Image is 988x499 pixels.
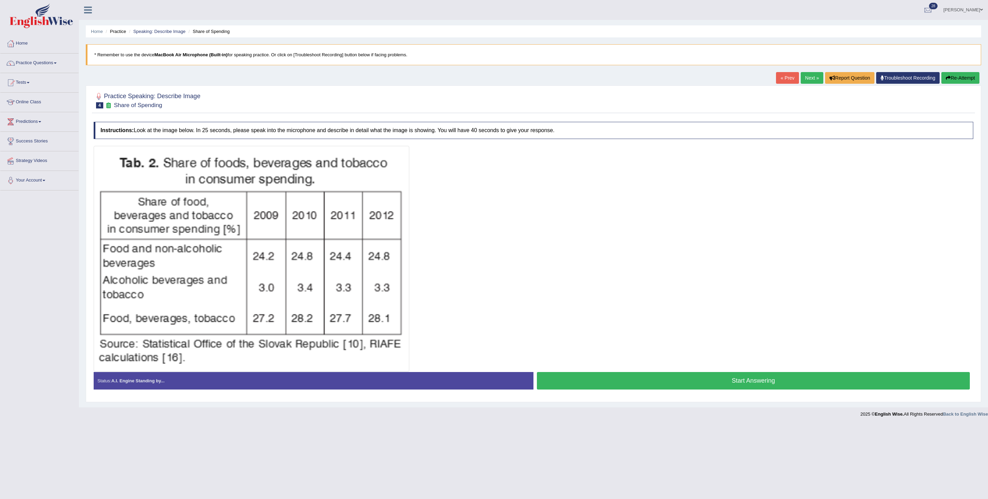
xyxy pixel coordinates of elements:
a: Practice Questions [0,54,79,71]
a: Online Class [0,93,79,110]
button: Re-Attempt [941,72,979,84]
b: Instructions: [101,127,134,133]
a: Speaking: Describe Image [133,29,185,34]
small: Share of Spending [114,102,162,108]
strong: English Wise. [875,411,904,417]
a: « Prev [776,72,799,84]
li: Practice [104,28,126,35]
a: Success Stories [0,132,79,149]
span: 4 [96,102,103,108]
button: Report Question [825,72,874,84]
a: Your Account [0,171,79,188]
strong: A.I. Engine Standing by... [111,378,164,383]
a: Troubleshoot Recording [876,72,940,84]
blockquote: * Remember to use the device for speaking practice. Or click on [Troubleshoot Recording] button b... [86,44,981,65]
a: Tests [0,73,79,90]
button: Start Answering [537,372,970,390]
a: Home [0,34,79,51]
a: Back to English Wise [943,411,988,417]
a: Next » [801,72,823,84]
a: Home [91,29,103,34]
h4: Look at the image below. In 25 seconds, please speak into the microphone and describe in detail w... [94,122,973,139]
b: MacBook Air Microphone (Built-in) [154,52,227,57]
a: Predictions [0,112,79,129]
div: 2025 © All Rights Reserved [860,407,988,417]
div: Status: [94,372,533,390]
span: 28 [929,3,938,9]
a: Strategy Videos [0,151,79,169]
small: Exam occurring question [105,102,112,109]
h2: Practice Speaking: Describe Image [94,91,200,108]
li: Share of Spending [187,28,230,35]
